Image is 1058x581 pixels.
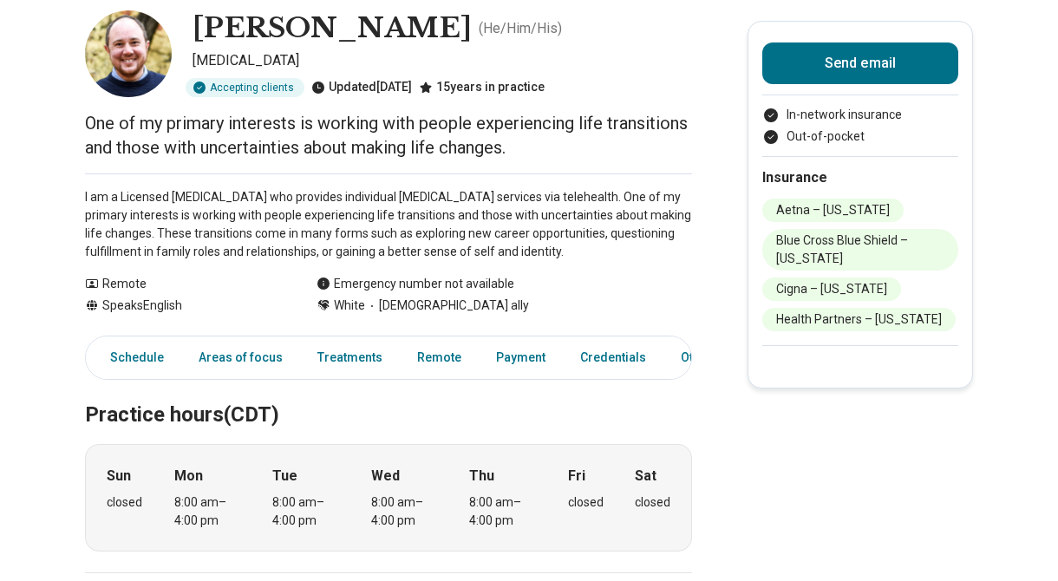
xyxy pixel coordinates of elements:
div: 15 years in practice [419,78,545,97]
p: One of my primary interests is working with people experiencing life transitions and those with u... [85,111,692,160]
div: 8:00 am – 4:00 pm [371,493,438,530]
div: Remote [85,275,282,293]
a: Other [670,340,733,375]
div: 8:00 am – 4:00 pm [469,493,536,530]
div: 8:00 am – 4:00 pm [272,493,339,530]
h1: [PERSON_NAME] [193,10,472,47]
li: Out-of-pocket [762,127,958,146]
div: Accepting clients [186,78,304,97]
strong: Sat [635,466,656,486]
a: Remote [407,340,472,375]
strong: Mon [174,466,203,486]
div: 8:00 am – 4:00 pm [174,493,241,530]
strong: Sun [107,466,131,486]
li: Blue Cross Blue Shield – [US_STATE] [762,229,958,271]
div: When does the program meet? [85,444,692,552]
a: Schedule [89,340,174,375]
span: White [334,297,365,315]
span: [DEMOGRAPHIC_DATA] ally [365,297,529,315]
strong: Tue [272,466,297,486]
a: Payment [486,340,556,375]
li: Health Partners – [US_STATE] [762,308,956,331]
div: Emergency number not available [317,275,514,293]
strong: Thu [469,466,494,486]
li: In-network insurance [762,106,958,124]
button: Send email [762,42,958,84]
div: closed [568,493,604,512]
ul: Payment options [762,106,958,146]
div: closed [107,493,142,512]
a: Treatments [307,340,393,375]
a: Credentials [570,340,656,375]
strong: Fri [568,466,585,486]
li: Aetna – [US_STATE] [762,199,904,222]
div: Updated [DATE] [311,78,412,97]
p: I am a Licensed [MEDICAL_DATA] who provides individual [MEDICAL_DATA] services via telehealth. On... [85,188,692,261]
h2: Practice hours (CDT) [85,359,692,430]
h2: Insurance [762,167,958,188]
div: Speaks English [85,297,282,315]
a: Areas of focus [188,340,293,375]
li: Cigna – [US_STATE] [762,277,901,301]
div: closed [635,493,670,512]
p: ( He/Him/His ) [479,18,562,39]
img: Ryan Dean, Psychologist [85,10,172,97]
p: [MEDICAL_DATA] [193,50,692,71]
strong: Wed [371,466,400,486]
